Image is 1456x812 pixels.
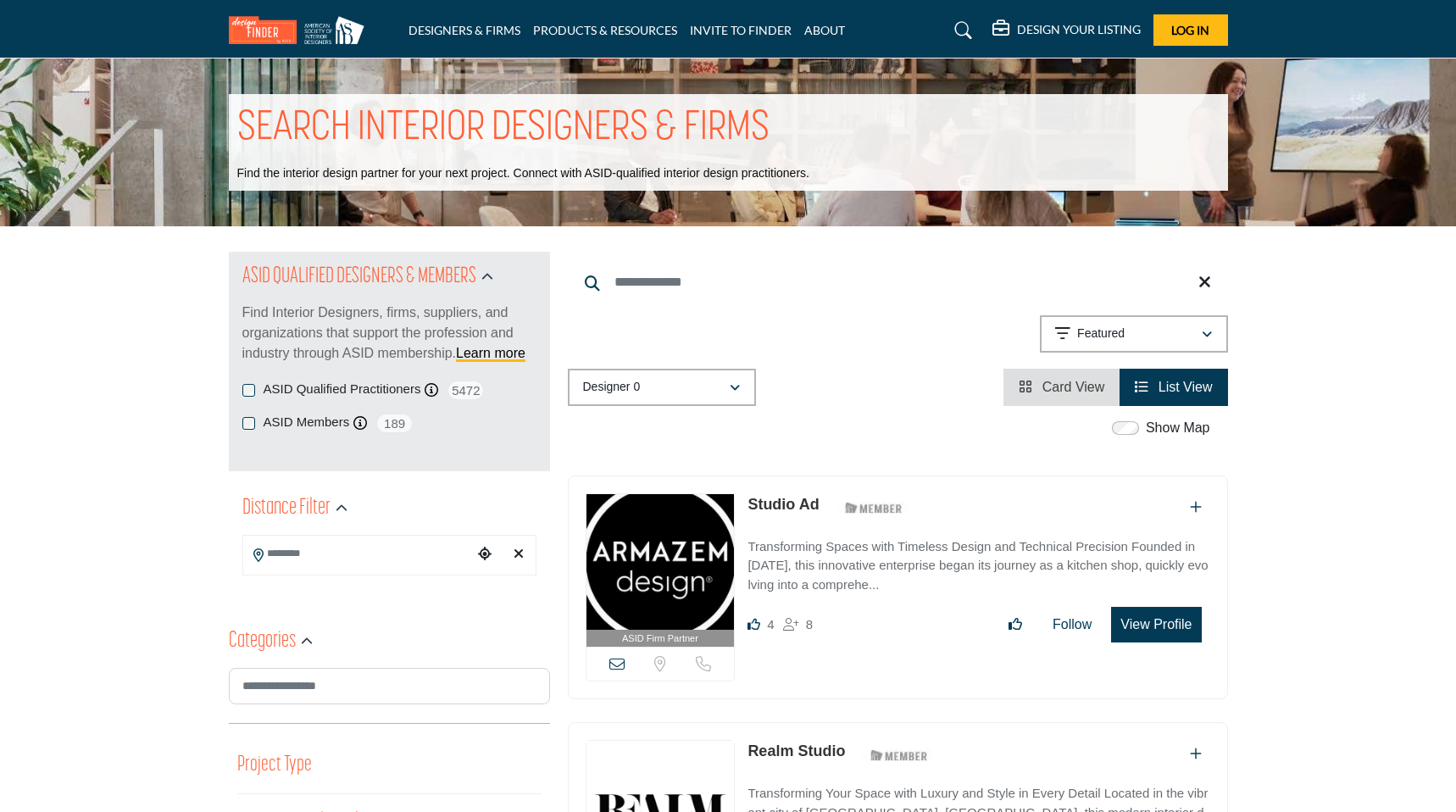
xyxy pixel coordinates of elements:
[568,262,1228,303] input: Search Keyword
[229,626,296,657] h2: Categories
[1146,418,1210,438] label: Show Map
[242,384,255,397] input: ASID Qualified Practitioners checkbox
[472,537,497,573] div: Choose your current location
[747,618,760,631] i: Likes
[992,20,1141,41] div: DESIGN YOUR LISTING
[568,369,756,406] button: Designer 0
[264,413,350,432] label: ASID Members
[806,617,813,631] span: 8
[747,537,1209,595] p: Transforming Spaces with Timeless Design and Technical Precision Founded in [DATE], this innovati...
[586,494,735,648] a: ASID Firm Partner
[998,608,1033,642] button: Like listing
[747,742,845,759] a: Realm Studio
[586,494,735,630] img: Studio Ad
[1040,315,1228,353] button: Featured
[242,262,476,292] h2: ASID QUALIFIED DESIGNERS & MEMBERS
[1077,325,1125,342] p: Featured
[747,740,845,763] p: Realm Studio
[938,17,983,44] a: Search
[747,496,819,513] a: Studio Ad
[237,749,312,781] button: Project Type
[229,668,550,704] input: Search Category
[237,165,809,182] p: Find the interior design partner for your next project. Connect with ASID-qualified interior desi...
[747,527,1209,595] a: Transforming Spaces with Timeless Design and Technical Precision Founded in [DATE], this innovati...
[836,498,912,519] img: ASID Members Badge Icon
[229,16,373,44] img: Site Logo
[506,537,531,573] div: Clear search location
[1042,380,1105,394] span: Card View
[804,23,845,37] a: ABOUT
[1159,380,1213,394] span: List View
[1003,369,1120,406] li: Card View
[783,615,813,635] div: Followers
[861,744,937,765] img: ASID Members Badge Icon
[690,23,792,37] a: INVITE TO FINDER
[408,23,520,37] a: DESIGNERS & FIRMS
[767,617,774,631] span: 4
[456,346,525,360] a: Learn more
[1153,14,1228,46] button: Log In
[242,303,536,364] p: Find Interior Designers, firms, suppliers, and organizations that support the profession and indu...
[242,417,255,430] input: ASID Members checkbox
[447,380,485,401] span: 5472
[583,379,641,396] p: Designer 0
[1190,747,1202,761] a: Add To List
[1171,23,1209,37] span: Log In
[1111,607,1201,642] button: View Profile
[375,413,414,434] span: 189
[1120,369,1227,406] li: List View
[1135,380,1212,394] a: View List
[1190,500,1202,514] a: Add To List
[237,103,770,155] h1: SEARCH INTERIOR DESIGNERS & FIRMS
[622,631,698,646] span: ASID Firm Partner
[264,380,421,399] label: ASID Qualified Practitioners
[747,493,819,516] p: Studio Ad
[1019,380,1104,394] a: View Card
[533,23,677,37] a: PRODUCTS & RESOURCES
[243,537,472,570] input: Search Location
[1017,22,1141,37] h5: DESIGN YOUR LISTING
[1042,608,1103,642] button: Follow
[242,493,331,524] h2: Distance Filter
